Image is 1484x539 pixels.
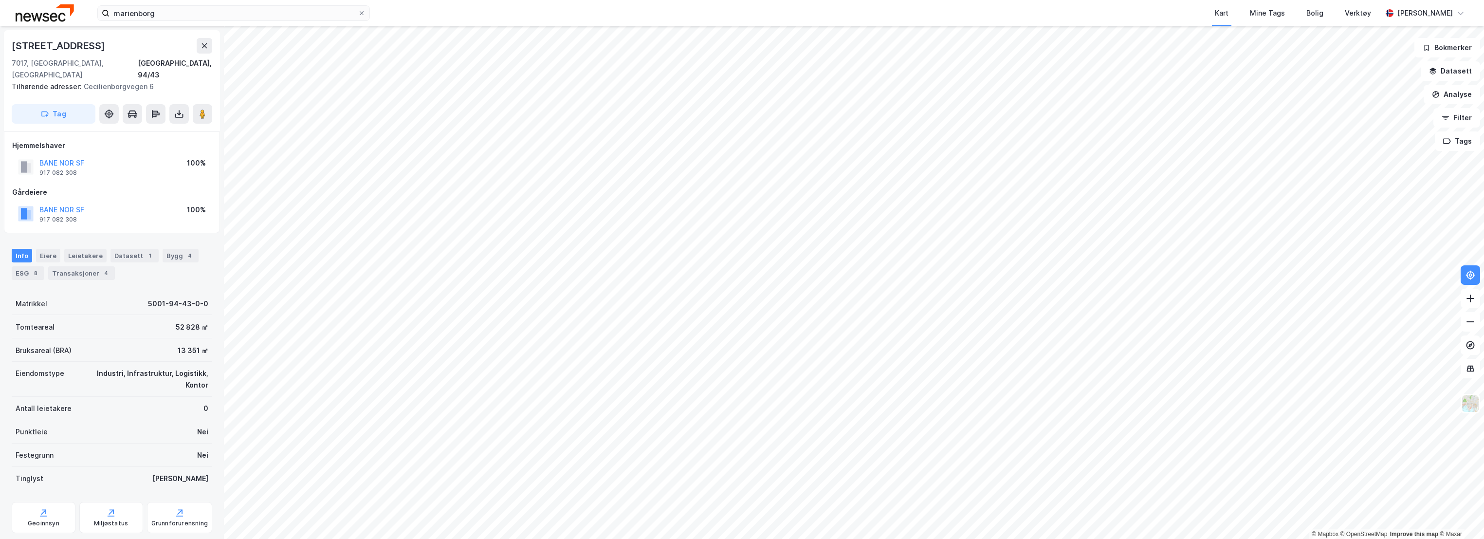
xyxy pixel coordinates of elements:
[16,4,74,21] img: newsec-logo.f6e21ccffca1b3a03d2d.png
[1397,7,1453,19] div: [PERSON_NAME]
[197,449,208,461] div: Nei
[12,57,138,81] div: 7017, [GEOGRAPHIC_DATA], [GEOGRAPHIC_DATA]
[187,204,206,216] div: 100%
[39,216,77,223] div: 917 082 308
[16,449,54,461] div: Festegrunn
[12,249,32,262] div: Info
[1250,7,1285,19] div: Mine Tags
[12,82,84,91] span: Tilhørende adresser:
[1306,7,1323,19] div: Bolig
[12,104,95,124] button: Tag
[1312,531,1338,538] a: Mapbox
[1433,108,1480,128] button: Filter
[1421,61,1480,81] button: Datasett
[176,321,208,333] div: 52 828 ㎡
[48,266,115,280] div: Transaksjoner
[1390,531,1438,538] a: Improve this map
[101,268,111,278] div: 4
[12,38,107,54] div: [STREET_ADDRESS]
[16,345,72,356] div: Bruksareal (BRA)
[110,249,159,262] div: Datasett
[1414,38,1480,57] button: Bokmerker
[110,6,358,20] input: Søk på adresse, matrikkel, gårdeiere, leietakere eller personer
[12,81,204,93] div: Cecilienborgvegen 6
[1435,492,1484,539] div: Kontrollprogram for chat
[64,249,107,262] div: Leietakere
[197,426,208,438] div: Nei
[16,321,55,333] div: Tomteareal
[178,345,208,356] div: 13 351 ㎡
[31,268,40,278] div: 8
[1215,7,1228,19] div: Kart
[16,426,48,438] div: Punktleie
[187,157,206,169] div: 100%
[163,249,199,262] div: Bygg
[1424,85,1480,104] button: Analyse
[12,140,212,151] div: Hjemmelshaver
[1435,131,1480,151] button: Tags
[76,368,208,391] div: Industri, Infrastruktur, Logistikk, Kontor
[16,473,43,484] div: Tinglyst
[16,298,47,310] div: Matrikkel
[28,520,59,527] div: Geoinnsyn
[1461,394,1480,413] img: Z
[151,520,208,527] div: Grunnforurensning
[16,403,72,414] div: Antall leietakere
[12,266,44,280] div: ESG
[36,249,60,262] div: Eiere
[185,251,195,260] div: 4
[94,520,128,527] div: Miljøstatus
[1340,531,1388,538] a: OpenStreetMap
[1345,7,1371,19] div: Verktøy
[203,403,208,414] div: 0
[145,251,155,260] div: 1
[1435,492,1484,539] iframe: Chat Widget
[16,368,64,379] div: Eiendomstype
[148,298,208,310] div: 5001-94-43-0-0
[138,57,212,81] div: [GEOGRAPHIC_DATA], 94/43
[39,169,77,177] div: 917 082 308
[152,473,208,484] div: [PERSON_NAME]
[12,186,212,198] div: Gårdeiere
